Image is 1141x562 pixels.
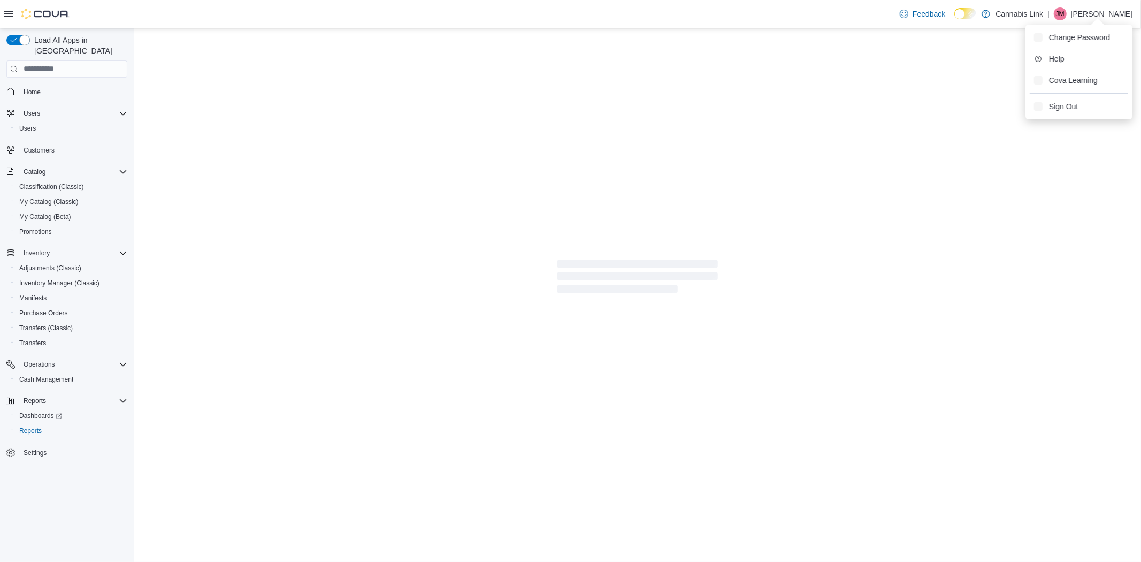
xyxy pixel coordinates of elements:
span: Promotions [19,227,52,236]
a: Adjustments (Classic) [15,262,86,275]
span: Inventory Manager (Classic) [15,277,127,290]
span: Loading [557,262,718,296]
span: Users [24,109,40,118]
span: Transfers (Classic) [15,322,127,335]
a: Settings [19,446,51,459]
span: Transfers [15,337,127,350]
a: Reports [15,424,46,437]
img: Cova [21,9,70,19]
span: Inventory [24,249,50,257]
div: James Macfie [1054,7,1067,20]
button: Settings [2,445,132,460]
button: Transfers (Classic) [11,321,132,336]
a: My Catalog (Classic) [15,195,83,208]
span: Catalog [24,168,45,176]
button: Change Password [1030,29,1128,46]
a: Feedback [895,3,949,25]
span: My Catalog (Classic) [19,198,79,206]
button: Cova Learning [1030,72,1128,89]
button: Inventory [19,247,54,260]
button: Reports [11,423,132,438]
a: Customers [19,144,59,157]
button: Adjustments (Classic) [11,261,132,276]
span: Purchase Orders [19,309,68,317]
span: Classification (Classic) [15,180,127,193]
button: Purchase Orders [11,306,132,321]
a: Dashboards [15,409,66,422]
button: Transfers [11,336,132,351]
span: Inventory Manager (Classic) [19,279,99,287]
a: Dashboards [11,408,132,423]
a: Home [19,86,45,98]
a: Transfers (Classic) [15,322,77,335]
span: Customers [19,143,127,157]
button: Home [2,84,132,100]
button: Operations [19,358,59,371]
span: Home [24,88,41,96]
button: Reports [19,394,50,407]
button: Classification (Classic) [11,179,132,194]
button: Sign Out [1030,98,1128,115]
input: Dark Mode [954,8,977,19]
p: Cannabis Link [995,7,1043,20]
span: Catalog [19,165,127,178]
a: Inventory Manager (Classic) [15,277,104,290]
span: Change Password [1049,32,1110,43]
button: Catalog [2,164,132,179]
button: Catalog [19,165,50,178]
p: [PERSON_NAME] [1071,7,1132,20]
span: Manifests [15,292,127,305]
p: | [1047,7,1050,20]
span: Users [19,107,127,120]
button: My Catalog (Beta) [11,209,132,224]
nav: Complex example [6,80,127,489]
span: Cash Management [19,375,73,384]
span: Adjustments (Classic) [19,264,81,272]
span: Reports [19,394,127,407]
button: Customers [2,142,132,158]
span: Transfers (Classic) [19,324,73,332]
span: Reports [19,427,42,435]
button: Users [19,107,44,120]
span: Cash Management [15,373,127,386]
button: Cash Management [11,372,132,387]
span: Cova Learning [1049,75,1098,86]
button: Users [2,106,132,121]
span: My Catalog (Beta) [15,210,127,223]
span: Settings [24,449,47,457]
button: Manifests [11,291,132,306]
a: Manifests [15,292,51,305]
a: Cash Management [15,373,78,386]
span: Help [1049,54,1065,64]
span: Users [15,122,127,135]
span: Sign Out [1049,101,1078,112]
span: Adjustments (Classic) [15,262,127,275]
span: Transfers [19,339,46,347]
a: Classification (Classic) [15,180,88,193]
span: Inventory [19,247,127,260]
span: Customers [24,146,55,155]
a: Promotions [15,225,56,238]
span: Purchase Orders [15,307,127,320]
button: My Catalog (Classic) [11,194,132,209]
span: Load All Apps in [GEOGRAPHIC_DATA] [30,35,127,56]
span: My Catalog (Beta) [19,212,71,221]
button: Help [1030,50,1128,67]
span: Dashboards [15,409,127,422]
span: Promotions [15,225,127,238]
button: Reports [2,393,132,408]
a: Transfers [15,337,50,350]
span: Home [19,85,127,98]
span: My Catalog (Classic) [15,195,127,208]
button: Inventory Manager (Classic) [11,276,132,291]
button: Promotions [11,224,132,239]
span: Operations [24,360,55,369]
a: Purchase Orders [15,307,72,320]
span: Dashboards [19,412,62,420]
button: Users [11,121,132,136]
span: Reports [15,424,127,437]
a: My Catalog (Beta) [15,210,75,223]
a: Users [15,122,40,135]
button: Operations [2,357,132,372]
